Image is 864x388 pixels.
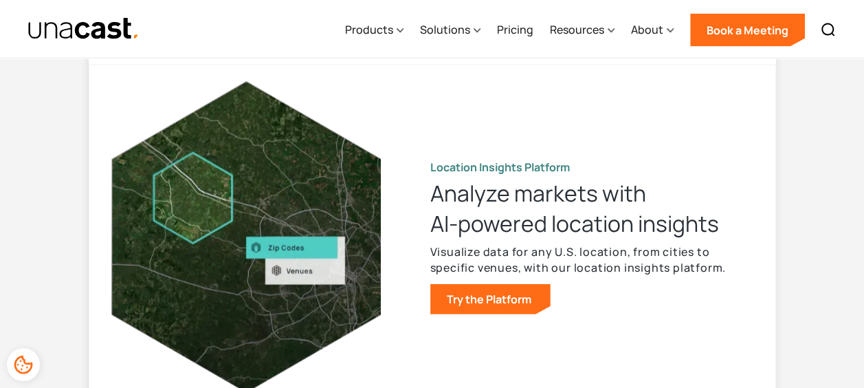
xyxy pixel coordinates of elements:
[430,244,753,276] p: Visualize data for any U.S. location, from cities to specific venues, with our location insights ...
[430,160,570,175] strong: Location Insights Platform
[690,14,805,47] a: Book a Meeting
[420,21,470,38] div: Solutions
[27,17,140,41] a: home
[345,21,393,38] div: Products
[430,178,753,239] h3: Analyze markets with AI-powered location insights
[420,2,480,58] div: Solutions
[550,21,604,38] div: Resources
[631,2,674,58] div: About
[820,22,837,39] img: Search icon
[550,2,614,58] div: Resources
[7,348,40,381] div: Cookie Preferences
[631,21,663,38] div: About
[345,2,403,58] div: Products
[497,2,533,58] a: Pricing
[27,17,140,41] img: Unacast text logo
[430,284,551,314] a: Try the Platform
